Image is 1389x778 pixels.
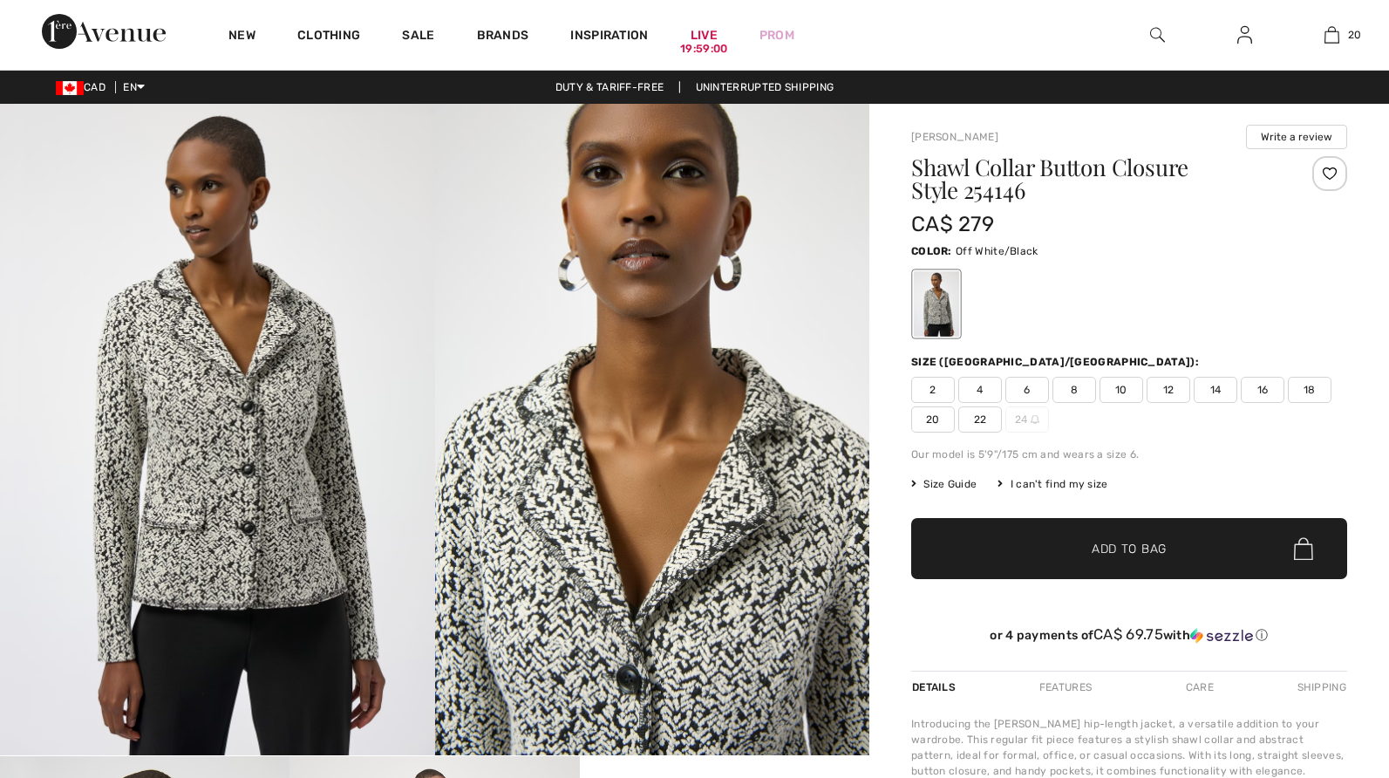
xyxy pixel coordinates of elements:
button: Add to Bag [911,518,1347,579]
span: 4 [958,377,1002,403]
h1: Shawl Collar Button Closure Style 254146 [911,156,1275,201]
span: Size Guide [911,476,977,492]
span: Color: [911,245,952,257]
img: ring-m.svg [1031,415,1039,424]
div: Our model is 5'9"/175 cm and wears a size 6. [911,447,1347,462]
span: Add to Bag [1092,540,1167,558]
span: 6 [1005,377,1049,403]
span: 16 [1241,377,1284,403]
div: Care [1171,672,1229,703]
div: Features [1025,672,1106,703]
a: Clothing [297,28,360,46]
span: CAD [56,81,112,93]
span: CA$ 69.75 [1093,625,1163,643]
a: Live19:59:00 [691,26,718,44]
span: 10 [1100,377,1143,403]
div: or 4 payments of with [911,626,1347,644]
img: My Bag [1324,24,1339,45]
span: EN [123,81,145,93]
div: Off White/Black [914,271,959,337]
a: New [228,28,255,46]
a: 20 [1289,24,1374,45]
span: 22 [958,406,1002,433]
span: 14 [1194,377,1237,403]
span: 24 [1005,406,1049,433]
span: 8 [1052,377,1096,403]
img: Sezzle [1190,628,1253,644]
img: Shawl Collar Button Closure Style 254146. 2 [435,104,870,755]
span: Inspiration [570,28,648,46]
span: 12 [1147,377,1190,403]
a: Sign In [1223,24,1266,46]
a: Prom [759,26,794,44]
img: 1ère Avenue [42,14,166,49]
div: 19:59:00 [680,41,727,58]
a: Sale [402,28,434,46]
div: or 4 payments ofCA$ 69.75withSezzle Click to learn more about Sezzle [911,626,1347,650]
img: Bag.svg [1294,537,1313,560]
span: Off White/Black [956,245,1038,257]
span: CA$ 279 [911,212,994,236]
button: Write a review [1246,125,1347,149]
div: Size ([GEOGRAPHIC_DATA]/[GEOGRAPHIC_DATA]): [911,354,1202,370]
a: Brands [477,28,529,46]
span: 20 [1348,27,1362,43]
iframe: Opens a widget where you can chat to one of our agents [1278,647,1372,691]
img: My Info [1237,24,1252,45]
span: 2 [911,377,955,403]
img: search the website [1150,24,1165,45]
span: 18 [1288,377,1331,403]
div: I can't find my size [997,476,1107,492]
a: [PERSON_NAME] [911,131,998,143]
span: 20 [911,406,955,433]
img: Canadian Dollar [56,81,84,95]
div: Details [911,672,960,703]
